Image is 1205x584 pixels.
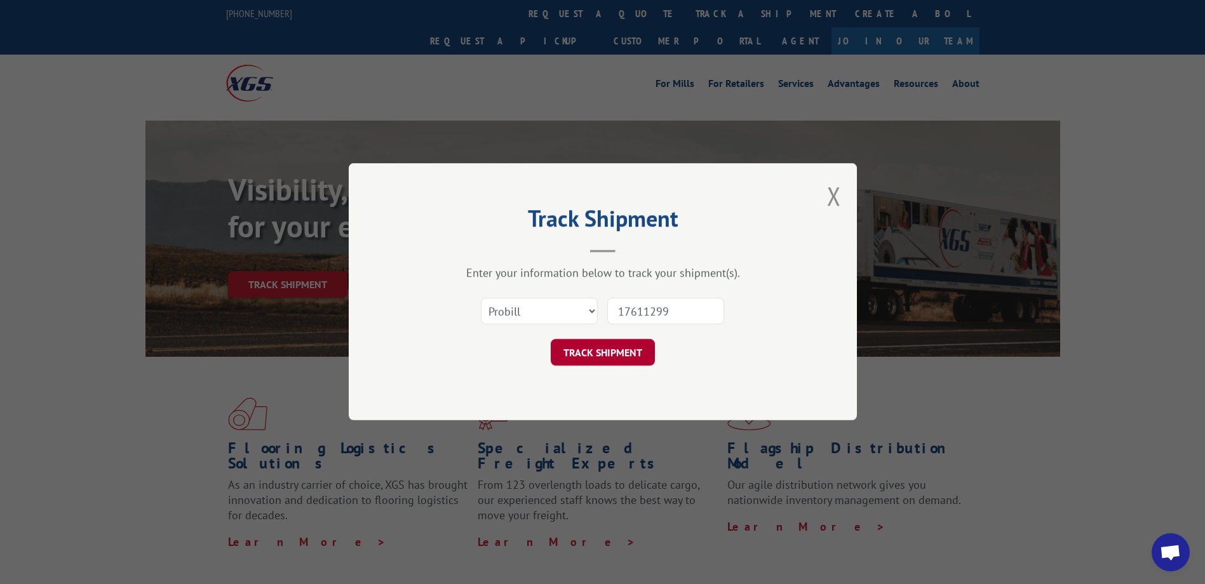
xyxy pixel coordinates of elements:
[412,209,793,234] h2: Track Shipment
[551,340,655,366] button: TRACK SHIPMENT
[827,179,841,213] button: Close modal
[1152,533,1190,571] div: Open chat
[412,266,793,281] div: Enter your information below to track your shipment(s).
[607,298,724,325] input: Number(s)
